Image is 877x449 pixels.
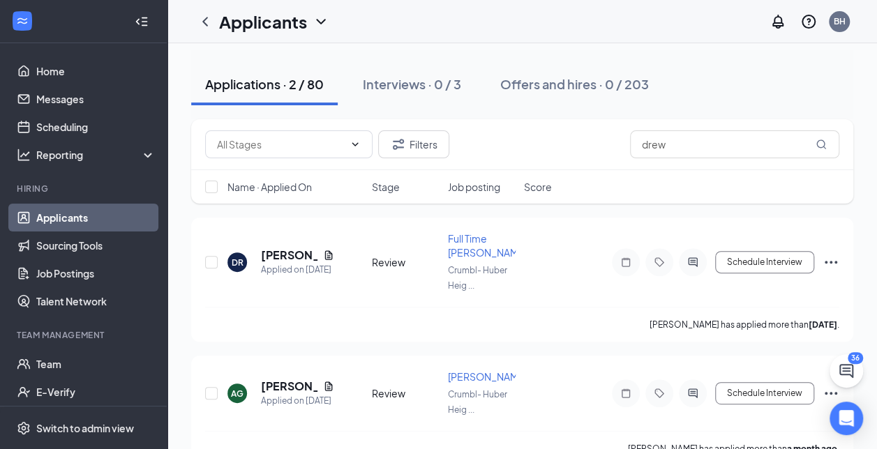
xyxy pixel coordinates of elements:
a: Sourcing Tools [36,231,156,259]
svg: Filter [390,136,407,153]
svg: ChevronDown [313,13,329,30]
div: Applications · 2 / 80 [205,75,324,93]
div: Open Intercom Messenger [830,402,863,435]
a: Talent Network [36,287,156,315]
button: Filter Filters [378,130,449,158]
svg: Notifications [770,13,786,30]
div: Review [372,386,440,400]
svg: Tag [651,388,668,399]
span: [PERSON_NAME] [448,370,527,383]
h5: [PERSON_NAME] [261,248,317,263]
span: Full Time [PERSON_NAME] [448,232,527,259]
a: Messages [36,85,156,113]
p: [PERSON_NAME] has applied more than . [650,319,839,330]
svg: Note [617,388,634,399]
svg: Document [323,381,334,392]
span: Name · Applied On [227,180,312,194]
button: Schedule Interview [715,382,814,404]
a: Home [36,57,156,85]
svg: QuestionInfo [800,13,817,30]
a: E-Verify [36,378,156,406]
svg: Ellipses [823,254,839,271]
div: Reporting [36,148,156,162]
h5: [PERSON_NAME] [261,379,317,394]
svg: ActiveChat [684,388,701,399]
span: Job posting [448,180,500,194]
button: ChatActive [830,354,863,388]
svg: Note [617,257,634,268]
input: Search in applications [630,130,839,158]
svg: Settings [17,421,31,435]
a: Applicants [36,204,156,231]
a: Job Postings [36,259,156,287]
svg: Tag [651,257,668,268]
svg: ChevronDown [350,139,361,150]
span: Score [524,180,552,194]
b: [DATE] [809,319,837,330]
div: Team Management [17,329,153,341]
svg: Analysis [17,148,31,162]
span: Stage [372,180,400,194]
svg: ChatActive [838,363,855,379]
div: Offers and hires · 0 / 203 [500,75,649,93]
div: Applied on [DATE] [261,263,334,277]
svg: WorkstreamLogo [15,14,29,28]
svg: Document [323,250,334,261]
span: Crumbl- Huber Heig ... [448,389,507,415]
div: AG [231,388,243,399]
div: Interviews · 0 / 3 [363,75,461,93]
div: BH [834,15,846,27]
div: Hiring [17,183,153,195]
div: Switch to admin view [36,421,134,435]
a: Scheduling [36,113,156,141]
div: Review [372,255,440,269]
div: 36 [848,352,863,364]
button: Schedule Interview [715,251,814,273]
svg: Collapse [135,15,149,29]
svg: ChevronLeft [197,13,213,30]
input: All Stages [217,137,344,152]
svg: Ellipses [823,385,839,402]
a: Team [36,350,156,378]
div: DR [232,257,243,268]
svg: MagnifyingGlass [816,139,827,150]
span: Crumbl- Huber Heig ... [448,265,507,291]
h1: Applicants [219,10,307,33]
div: Applied on [DATE] [261,394,334,408]
svg: ActiveChat [684,257,701,268]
